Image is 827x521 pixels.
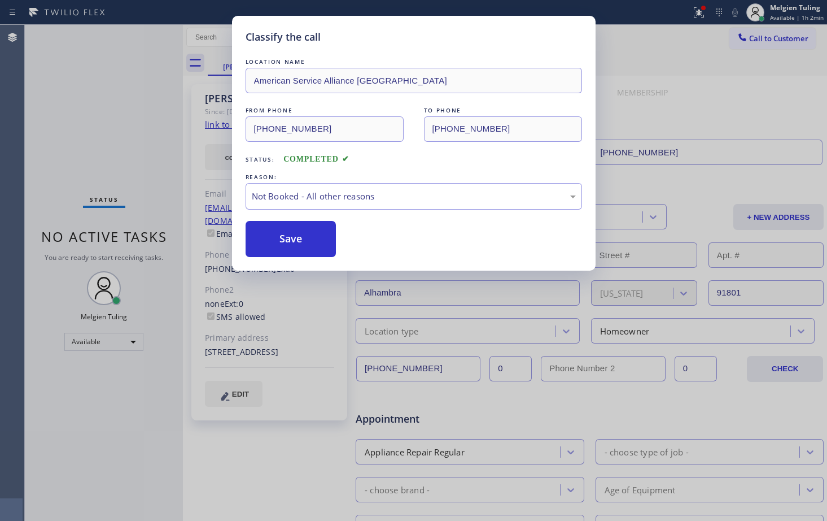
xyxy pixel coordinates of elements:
[424,105,582,116] div: TO PHONE
[246,105,404,116] div: FROM PHONE
[246,29,321,45] h5: Classify the call
[424,116,582,142] input: To phone
[246,116,404,142] input: From phone
[283,155,349,163] span: COMPLETED
[252,190,576,203] div: Not Booked - All other reasons
[246,171,582,183] div: REASON:
[246,56,582,68] div: LOCATION NAME
[246,221,336,257] button: Save
[246,155,275,163] span: Status:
